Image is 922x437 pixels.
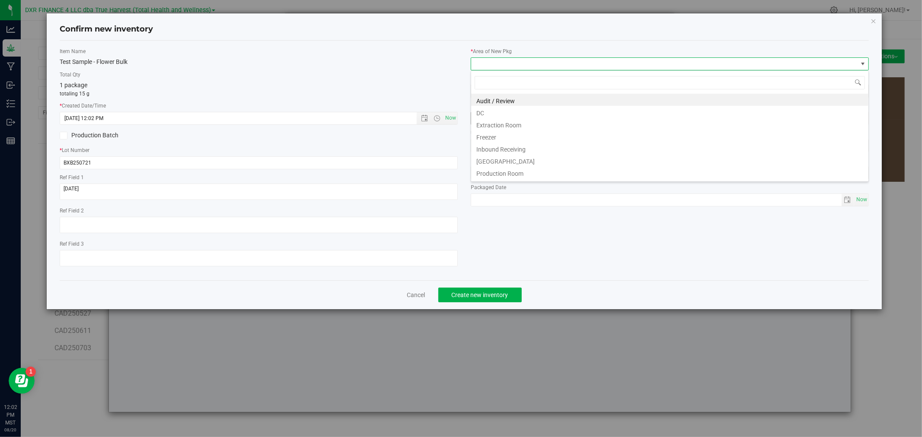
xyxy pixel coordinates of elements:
[430,115,444,122] span: Open the time view
[443,112,458,124] span: Set Current date
[438,288,522,302] button: Create new inventory
[60,131,252,140] label: Production Batch
[407,291,425,299] a: Cancel
[471,47,869,55] label: Area of New Pkg
[26,367,36,377] iframe: Resource center unread badge
[60,207,458,215] label: Ref Field 2
[60,174,458,181] label: Ref Field 1
[60,24,153,35] h4: Confirm new inventory
[842,194,854,206] span: select
[60,90,458,98] p: totaling 15 g
[9,368,35,394] iframe: Resource center
[60,47,458,55] label: Item Name
[60,71,458,79] label: Total Qty
[60,102,458,110] label: Created Date/Time
[60,240,458,248] label: Ref Field 3
[417,115,432,122] span: Open the date view
[60,146,458,154] label: Lot Number
[854,193,869,206] span: Set Current date
[471,184,869,191] label: Packaged Date
[854,194,868,206] span: select
[452,291,508,298] span: Create new inventory
[60,57,458,66] div: Test Sample - Flower Bulk
[60,82,87,89] span: 1 package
